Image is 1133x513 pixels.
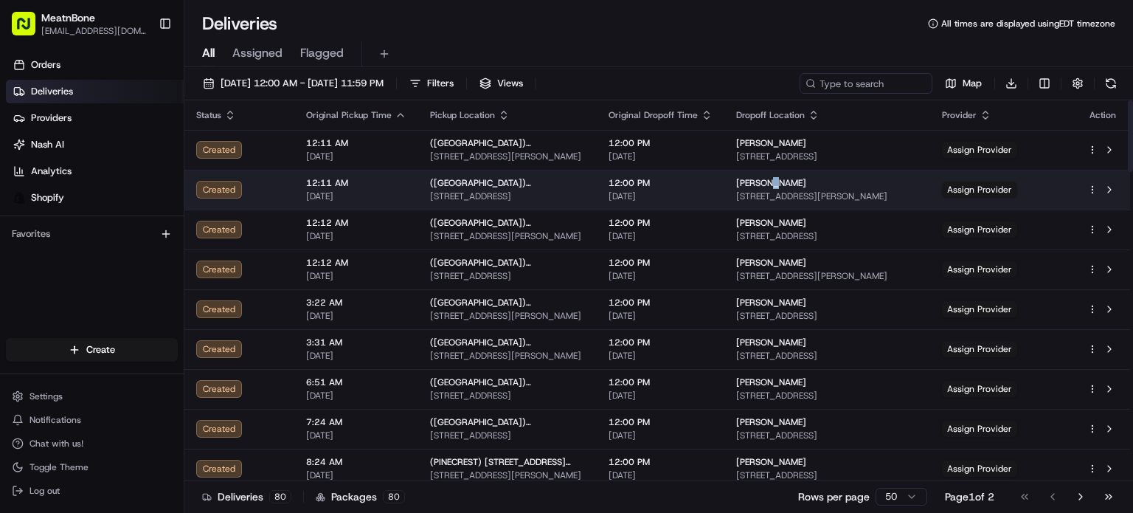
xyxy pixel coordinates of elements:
[609,376,713,388] span: 12:00 PM
[9,323,119,350] a: 📗Knowledge Base
[306,270,406,282] span: [DATE]
[942,142,1017,158] span: Assign Provider
[66,140,242,155] div: Start new chat
[221,77,384,90] span: [DATE] 12:00 AM - [DATE] 11:59 PM
[30,438,83,450] span: Chat with us!
[430,190,585,202] span: [STREET_ADDRESS]
[30,414,81,426] span: Notifications
[6,481,178,501] button: Log out
[736,270,918,282] span: [STREET_ADDRESS][PERSON_NAME]
[6,186,184,210] a: Shopify
[38,94,243,110] input: Clear
[942,421,1017,437] span: Assign Provider
[798,489,870,504] p: Rows per page
[66,155,203,167] div: We're available if you need us!
[942,182,1017,198] span: Assign Provider
[430,469,585,481] span: [STREET_ADDRESS][PERSON_NAME]
[609,230,713,242] span: [DATE]
[736,469,918,481] span: [STREET_ADDRESS]
[609,151,713,162] span: [DATE]
[430,430,585,441] span: [STREET_ADDRESS]
[6,133,184,156] a: Nash AI
[942,221,1017,238] span: Assign Provider
[736,376,806,388] span: [PERSON_NAME]
[46,268,157,280] span: Wisdom [PERSON_NAME]
[6,222,178,246] div: Favorites
[30,269,41,280] img: 1736555255976-a54dd68f-1ca7-489b-9aae-adbdc363a1c4
[30,461,89,473] span: Toggle Theme
[306,350,406,362] span: [DATE]
[15,214,38,243] img: Wisdom Oko
[609,430,713,441] span: [DATE]
[609,350,713,362] span: [DATE]
[15,58,268,82] p: Welcome 👋
[430,257,585,269] span: ([GEOGRAPHIC_DATA]) [STREET_ADDRESS]
[736,257,806,269] span: [PERSON_NAME]
[430,230,585,242] span: [STREET_ADDRESS][PERSON_NAME]
[403,73,460,94] button: Filters
[6,159,184,183] a: Analytics
[306,217,406,229] span: 12:12 AM
[736,350,918,362] span: [STREET_ADDRESS]
[430,390,585,402] span: [STREET_ADDRESS]
[6,457,178,478] button: Toggle Theme
[86,343,115,357] span: Create
[736,297,806,309] span: [PERSON_NAME]
[31,165,72,178] span: Analytics
[430,456,585,468] span: (PINECREST) [STREET_ADDRESS][PERSON_NAME]
[430,416,585,428] span: ([GEOGRAPHIC_DATA]) [STREET_ADDRESS]
[6,433,178,454] button: Chat with us!
[160,268,165,280] span: •
[1087,109,1118,121] div: Action
[300,44,344,62] span: Flagged
[736,456,806,468] span: [PERSON_NAME]
[430,151,585,162] span: [STREET_ADDRESS][PERSON_NAME]
[473,73,530,94] button: Views
[269,490,291,503] div: 80
[736,151,918,162] span: [STREET_ADDRESS]
[30,485,60,497] span: Log out
[609,137,713,149] span: 12:00 PM
[31,140,58,167] img: 8571987876998_91fb9ceb93ad5c398215_72.jpg
[6,106,184,130] a: Providers
[736,190,918,202] span: [STREET_ADDRESS][PERSON_NAME]
[31,58,60,72] span: Orders
[147,365,179,376] span: Pylon
[202,12,277,35] h1: Deliveries
[15,191,94,203] div: Past conversations
[736,109,805,121] span: Dropoff Location
[196,109,221,121] span: Status
[6,386,178,407] button: Settings
[306,456,406,468] span: 8:24 AM
[46,228,157,240] span: Wisdom [PERSON_NAME]
[168,268,198,280] span: [DATE]
[938,73,988,94] button: Map
[942,109,977,121] span: Provider
[13,192,25,204] img: Shopify logo
[15,254,38,283] img: Wisdom Oko
[6,53,184,77] a: Orders
[609,337,713,348] span: 12:00 PM
[41,10,95,25] span: MeatnBone
[15,331,27,342] div: 📗
[430,177,585,189] span: ([GEOGRAPHIC_DATA]) [STREET_ADDRESS]
[609,297,713,309] span: 12:00 PM
[306,310,406,322] span: [DATE]
[306,230,406,242] span: [DATE]
[609,310,713,322] span: [DATE]
[168,228,198,240] span: [DATE]
[430,137,585,149] span: ([GEOGRAPHIC_DATA]) [STREET_ADDRESS][PERSON_NAME]
[306,416,406,428] span: 7:24 AM
[306,337,406,348] span: 3:31 AM
[736,177,806,189] span: [PERSON_NAME]
[430,217,585,229] span: ([GEOGRAPHIC_DATA]) [STREET_ADDRESS][PERSON_NAME]
[430,350,585,362] span: [STREET_ADDRESS][PERSON_NAME]
[202,44,215,62] span: All
[609,177,713,189] span: 12:00 PM
[942,301,1017,317] span: Assign Provider
[941,18,1115,30] span: All times are displayed using EDT timezone
[609,109,698,121] span: Original Dropoff Time
[430,109,495,121] span: Pickup Location
[609,190,713,202] span: [DATE]
[6,410,178,430] button: Notifications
